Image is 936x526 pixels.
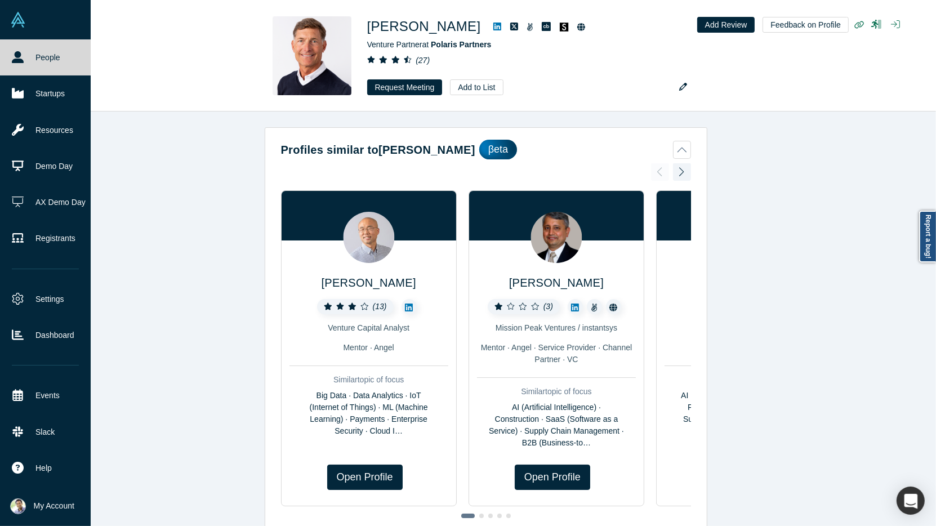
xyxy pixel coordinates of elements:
[479,140,517,159] div: βeta
[289,390,448,437] div: Big Data · Data Analytics · IoT (Internet of Things) · ML (Machine Learning) · Payments · Enterpr...
[919,211,936,262] a: Report a bug!
[10,12,26,28] img: Alchemist Vault Logo
[273,16,351,95] img: Gary Swart's Profile Image
[367,16,481,37] h1: [PERSON_NAME]
[496,323,617,332] span: Mission Peak Ventures / instantsys
[477,402,636,449] div: AI (Artificial Intelligence) · Construction · SaaS (Software as a Service) · Supply Chain Managem...
[509,277,604,289] a: [PERSON_NAME]
[289,374,448,386] div: Similar topic of focus
[450,79,503,95] button: Add to List
[289,342,448,354] div: Mentor · Angel
[281,141,475,158] h2: Profiles similar to [PERSON_NAME]
[321,277,416,289] a: [PERSON_NAME]
[281,140,691,159] button: Profiles similar to[PERSON_NAME]βeta
[543,302,553,311] i: ( 3 )
[367,79,443,95] button: Request Meeting
[477,342,636,365] div: Mentor · Angel · Service Provider · Channel Partner · VC
[34,500,74,512] span: My Account
[531,212,582,263] img: Vipin Chawla's Profile Image
[665,374,823,386] div: Similar topic of focus
[515,465,590,490] a: Open Profile
[763,17,849,33] button: Feedback on Profile
[10,498,74,514] button: My Account
[477,386,636,398] div: Similar topic of focus
[328,323,409,332] span: Venture Capital Analyst
[665,390,823,437] div: AI (Artificial Intelligence) · Logistics · FinTech (Financial Technology) · Supply Chain · Emergi...
[10,498,26,514] img: Ravi Belani's Account
[431,40,491,49] a: Polaris Partners
[327,465,403,490] a: Open Profile
[697,17,755,33] button: Add Review
[343,212,394,263] img: Alex Ha's Profile Image
[665,342,823,354] div: VC · Mentor · Angel
[373,302,387,311] i: ( 13 )
[367,40,492,49] span: Venture Partner at
[416,56,430,65] i: ( 27 )
[35,462,52,474] span: Help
